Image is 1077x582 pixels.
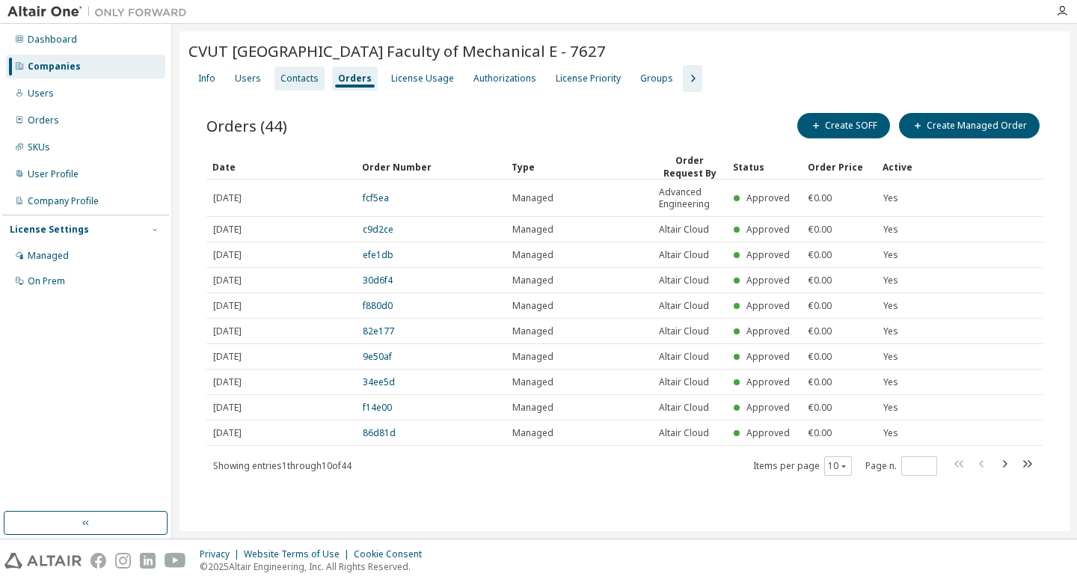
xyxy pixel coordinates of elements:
div: Status [733,155,796,179]
img: youtube.svg [165,553,186,569]
div: Orders [338,73,372,85]
div: License Priority [556,73,621,85]
p: © 2025 Altair Engineering, Inc. All Rights Reserved. [200,560,431,573]
span: Approved [746,223,790,236]
img: instagram.svg [115,553,131,569]
span: Yes [883,351,898,363]
img: Altair One [7,4,194,19]
span: Managed [512,325,553,337]
a: 9e50af [363,350,392,363]
span: Altair Cloud [659,300,709,312]
div: Order Request By [658,154,721,180]
span: Yes [883,427,898,439]
span: Managed [512,351,553,363]
span: Yes [883,325,898,337]
span: [DATE] [213,224,242,236]
div: Date [212,155,350,179]
span: €0.00 [808,300,832,312]
div: Users [235,73,261,85]
span: Yes [883,192,898,204]
div: Order Number [362,155,500,179]
div: Cookie Consent [354,548,431,560]
span: Approved [746,325,790,337]
a: fcf5ea [363,192,389,204]
div: Companies [28,61,81,73]
div: Managed [28,250,69,262]
div: Contacts [280,73,319,85]
button: 10 [828,460,848,472]
span: Altair Cloud [659,325,709,337]
span: Yes [883,376,898,388]
a: f880d0 [363,299,393,312]
img: facebook.svg [90,553,106,569]
span: Altair Cloud [659,376,709,388]
div: Order Price [808,155,871,179]
span: Managed [512,427,553,439]
div: Users [28,88,54,99]
div: Info [198,73,215,85]
span: Managed [512,376,553,388]
span: Showing entries 1 through 10 of 44 [213,459,352,472]
img: altair_logo.svg [4,553,82,569]
span: Altair Cloud [659,224,709,236]
span: Yes [883,275,898,287]
button: Create SOFF [797,113,890,138]
span: Managed [512,275,553,287]
span: [DATE] [213,300,242,312]
span: Yes [883,249,898,261]
span: Advanced Engineering [659,186,720,210]
span: Approved [746,192,790,204]
span: Items per page [753,456,852,476]
span: Approved [746,274,790,287]
div: Groups [640,73,673,85]
img: linkedin.svg [140,553,156,569]
span: Altair Cloud [659,351,709,363]
span: [DATE] [213,427,242,439]
span: Approved [746,299,790,312]
span: Altair Cloud [659,275,709,287]
div: SKUs [28,141,50,153]
span: Yes [883,224,898,236]
a: 82e177 [363,325,394,337]
div: Authorizations [473,73,536,85]
span: Altair Cloud [659,249,709,261]
a: 34ee5d [363,376,395,388]
span: CVUT [GEOGRAPHIC_DATA] Faculty of Mechanical E - 7627 [188,40,606,61]
span: [DATE] [213,325,242,337]
span: Managed [512,224,553,236]
div: License Settings [10,224,89,236]
span: [DATE] [213,376,242,388]
span: €0.00 [808,224,832,236]
span: Altair Cloud [659,402,709,414]
div: Active [883,155,945,179]
span: €0.00 [808,427,832,439]
div: On Prem [28,275,65,287]
a: f14e00 [363,401,392,414]
span: Approved [746,376,790,388]
a: 86d81d [363,426,396,439]
span: Yes [883,300,898,312]
span: €0.00 [808,376,832,388]
span: Approved [746,426,790,439]
div: User Profile [28,168,79,180]
span: Altair Cloud [659,427,709,439]
span: Approved [746,350,790,363]
span: Managed [512,192,553,204]
span: Managed [512,300,553,312]
span: [DATE] [213,402,242,414]
span: [DATE] [213,192,242,204]
a: c9d2ce [363,223,393,236]
div: Website Terms of Use [244,548,354,560]
span: €0.00 [808,249,832,261]
span: €0.00 [808,275,832,287]
div: License Usage [391,73,454,85]
a: efe1db [363,248,393,261]
span: Yes [883,402,898,414]
div: Privacy [200,548,244,560]
span: Managed [512,402,553,414]
span: Managed [512,249,553,261]
span: €0.00 [808,192,832,204]
div: Orders [28,114,59,126]
span: €0.00 [808,351,832,363]
a: 30d6f4 [363,274,393,287]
